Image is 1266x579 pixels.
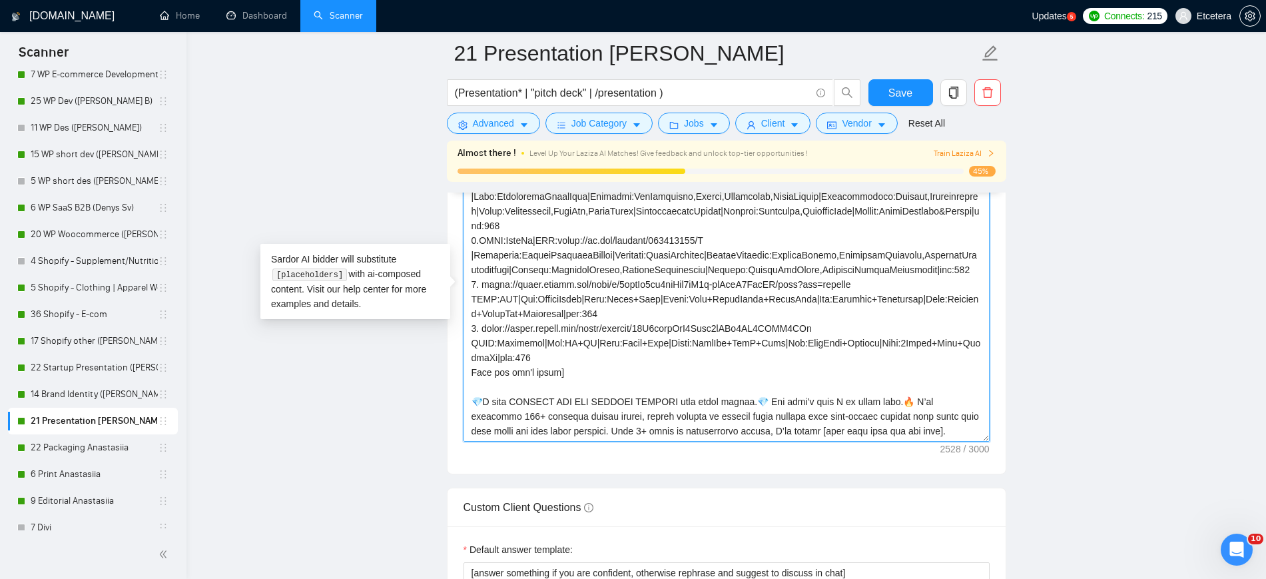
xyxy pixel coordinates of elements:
a: 7 Divi [31,514,158,541]
a: 7 WP E-commerce Development ([PERSON_NAME] B) [31,61,158,88]
span: info-circle [584,503,593,512]
span: caret-down [709,120,719,130]
a: 5 WP short des ([PERSON_NAME]) [31,168,158,195]
span: Job Category [571,116,627,131]
span: holder [158,416,168,426]
li: 5 Shopify - Clothing | Apparel Website [8,275,178,301]
button: setting [1239,5,1261,27]
span: holder [158,69,168,80]
button: idcardVendorcaret-down [816,113,897,134]
img: upwork-logo.png [1089,11,1100,21]
a: Reset All [908,116,945,131]
span: 215 [1147,9,1161,23]
span: idcard [827,120,836,130]
a: dashboardDashboard [226,10,287,21]
span: setting [1240,11,1260,21]
button: copy [940,79,967,106]
span: holder [158,362,168,373]
a: 36 Shopify - E-com [31,301,158,328]
span: bars [557,120,566,130]
li: 17 Shopify other (Dmitrij M) [8,328,178,354]
button: settingAdvancedcaret-down [447,113,540,134]
span: holder [158,336,168,346]
li: 25 WP Dev (Dmytro B) [8,88,178,115]
span: Level Up Your Laziza AI Matches! Give feedback and unlock top-tier opportunities ! [529,149,808,158]
span: caret-down [790,120,799,130]
a: homeHome [160,10,200,21]
li: 4 Shopify - Supplement/Nutrition/Food Website [8,248,178,275]
span: 10 [1248,534,1263,544]
a: 11 WP Des ([PERSON_NAME]) [31,115,158,141]
span: Client [761,116,785,131]
a: 22 Packaging Anastasiia [31,434,158,461]
li: 14 Brand Identity (Veronika) [8,381,178,408]
a: setting [1239,11,1261,21]
code: [placeholders] [272,269,346,282]
span: search [834,87,860,99]
li: 22 Packaging Anastasiia [8,434,178,461]
span: holder [158,96,168,107]
span: holder [158,256,168,267]
span: caret-down [519,120,529,130]
a: 17 Shopify other ([PERSON_NAME]) [31,328,158,354]
span: setting [458,120,468,130]
label: Default answer template: [464,542,573,557]
li: 9 Editorial Anastasiia [8,488,178,514]
li: 20 WP Woocommerce (Dmitrij Mogil) [8,221,178,248]
div: Sardor AI bidder will substitute with ai-composed content. Visit our for more examples and details. [260,244,450,319]
span: holder [158,123,168,133]
a: 21 Presentation [PERSON_NAME] [31,408,158,434]
span: Almost there ! [458,146,516,161]
span: holder [158,229,168,240]
li: 5 WP short des (Alexey) [8,168,178,195]
span: holder [158,469,168,480]
a: 15 WP short dev ([PERSON_NAME] B) [31,141,158,168]
a: 4 Shopify - Supplement/Nutrition/Food Website [31,248,158,275]
button: folderJobscaret-down [658,113,730,134]
span: holder [158,309,168,320]
span: caret-down [877,120,886,130]
span: info-circle [816,89,825,97]
span: Scanner [8,43,79,71]
span: holder [158,283,168,293]
a: 25 WP Dev ([PERSON_NAME] B) [31,88,158,115]
span: user [747,120,756,130]
button: Train Laziza AI [934,147,995,160]
text: 5 [1070,14,1073,20]
span: Save [888,85,912,101]
span: 45% [969,166,996,177]
input: Search Freelance Jobs... [455,85,810,101]
span: edit [982,45,999,62]
span: holder [158,442,168,453]
span: right [987,149,995,157]
a: 22 Startup Presentation ([PERSON_NAME]) [31,354,158,381]
a: 14 Brand Identity ([PERSON_NAME]) [31,381,158,408]
span: copy [941,87,966,99]
a: help center [343,284,389,294]
a: 6 WP SaaS B2B (Denys Sv) [31,195,158,221]
a: 5 Shopify - Clothing | Apparel Website [31,275,158,301]
li: 11 WP Des (Alexey) [8,115,178,141]
button: search [834,79,860,106]
li: 15 WP short dev (Dmytro B) [8,141,178,168]
a: 5 [1067,12,1076,21]
span: holder [158,522,168,533]
button: userClientcaret-down [735,113,811,134]
span: Custom Client Questions [464,502,593,513]
span: holder [158,203,168,213]
li: 22 Startup Presentation (Veronika) [8,354,178,381]
li: 7 WP E-commerce Development (Dmytro B) [8,61,178,88]
span: Updates [1032,11,1067,21]
span: holder [158,149,168,160]
li: 6 WP SaaS B2B (Denys Sv) [8,195,178,221]
button: Save [868,79,933,106]
a: 6 Print Anastasiia [31,461,158,488]
span: holder [158,176,168,187]
span: holder [158,496,168,506]
span: user [1179,11,1188,21]
span: holder [158,389,168,400]
li: 6 Print Anastasiia [8,461,178,488]
span: Connects: [1104,9,1144,23]
a: 9 Editorial Anastasiia [31,488,158,514]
